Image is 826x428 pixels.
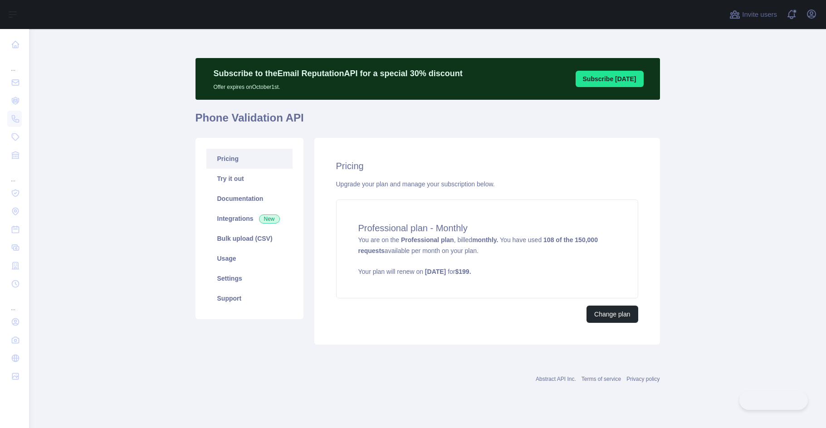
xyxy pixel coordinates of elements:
a: Privacy policy [626,376,660,382]
button: Change plan [587,306,638,323]
h1: Phone Validation API [196,111,660,132]
p: Offer expires on October 1st. [214,80,463,91]
span: Invite users [742,10,777,20]
a: Terms of service [582,376,621,382]
h2: Pricing [336,160,638,172]
a: Settings [206,268,293,288]
iframe: Toggle Customer Support [739,391,808,410]
button: Subscribe [DATE] [576,71,644,87]
a: Integrations New [206,209,293,229]
a: Documentation [206,189,293,209]
a: Bulk upload (CSV) [206,229,293,248]
p: Subscribe to the Email Reputation API for a special 30 % discount [214,67,463,80]
h4: Professional plan - Monthly [358,222,616,234]
a: Try it out [206,169,293,189]
button: Invite users [728,7,779,22]
span: New [259,214,280,224]
span: You are on the , billed You have used available per month on your plan. [358,236,616,276]
a: Pricing [206,149,293,169]
div: Upgrade your plan and manage your subscription below. [336,180,638,189]
strong: Professional plan [401,236,454,243]
strong: [DATE] [425,268,446,275]
div: ... [7,54,22,73]
strong: monthly. [472,236,498,243]
a: Abstract API Inc. [536,376,576,382]
strong: $ 199 . [455,268,471,275]
a: Support [206,288,293,308]
a: Usage [206,248,293,268]
strong: 108 of the 150,000 requests [358,236,598,254]
div: ... [7,294,22,312]
p: Your plan will renew on for [358,267,616,276]
div: ... [7,165,22,183]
